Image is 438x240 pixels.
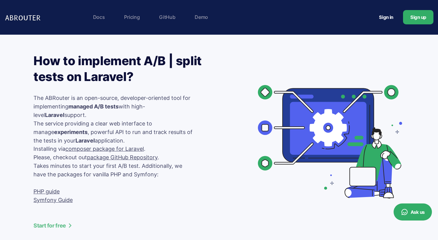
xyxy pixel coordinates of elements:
[252,65,405,218] img: Image
[33,188,60,195] a: PHP guide
[87,154,158,161] a: package GitHub Repository
[394,203,432,221] button: Ask us
[33,221,193,230] a: Start for free
[403,10,433,24] a: Sign up
[90,11,108,23] a: Docs
[54,129,88,135] b: experiments
[65,146,144,152] a: composer package for Laravel
[75,137,95,144] b: Laravel
[45,112,64,118] b: Laravel
[5,11,43,23] img: Logo
[156,11,179,23] a: GitHub
[33,53,204,85] h1: How to implement A/B | split tests on Laravel?
[68,103,119,110] b: managed A/B tests
[33,197,73,203] a: Symfony Guide
[192,11,211,23] a: Demo
[121,11,143,23] a: Pricing
[33,94,193,230] p: The ABRouter is an open-source, developer-oriented tool for implementing with high-level support....
[372,12,401,23] a: Sign in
